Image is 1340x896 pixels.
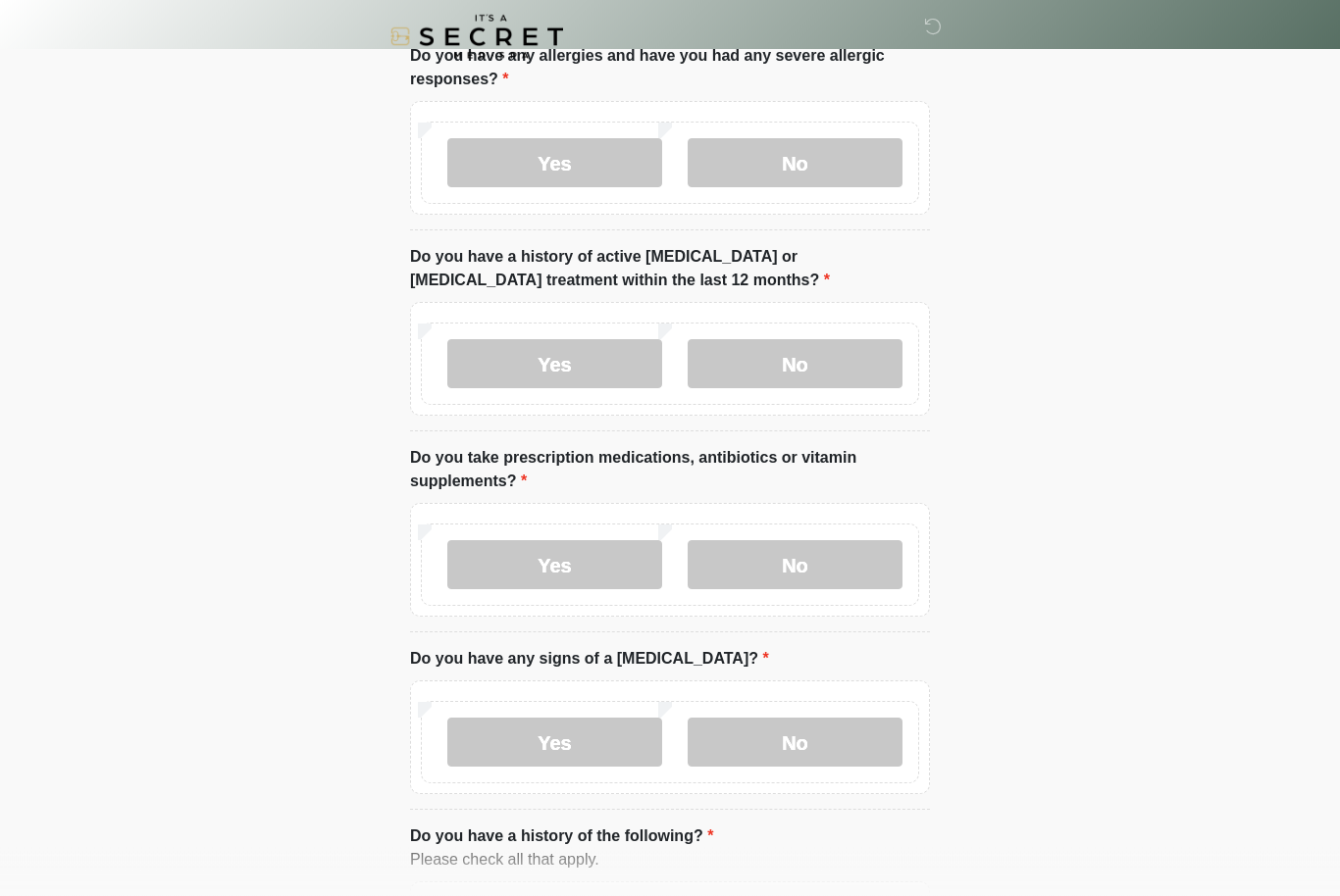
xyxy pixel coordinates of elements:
[447,340,662,389] label: Yes
[390,15,563,59] img: It's A Secret Med Spa Logo
[410,648,769,672] label: Do you have any signs of a [MEDICAL_DATA]?
[447,139,662,188] label: Yes
[688,719,902,768] label: No
[688,340,902,389] label: No
[688,541,902,590] label: No
[447,541,662,590] label: Yes
[410,849,930,872] div: Please check all that apply.
[447,719,662,768] label: Yes
[410,246,930,293] label: Do you have a history of active [MEDICAL_DATA] or [MEDICAL_DATA] treatment within the last 12 mon...
[410,825,713,849] label: Do you have a history of the following?
[688,139,902,188] label: No
[410,447,930,494] label: Do you take prescription medications, antibiotics or vitamin supplements?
